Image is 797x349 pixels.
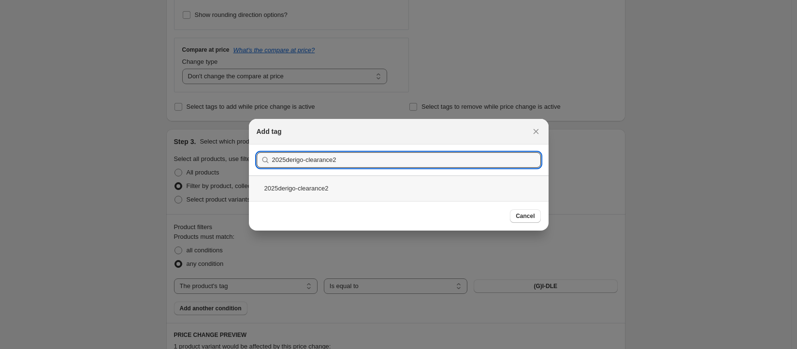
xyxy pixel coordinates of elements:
[529,125,543,138] button: Close
[516,212,535,220] span: Cancel
[510,209,540,223] button: Cancel
[257,127,282,136] h2: Add tag
[272,152,541,168] input: Search tags
[249,175,549,201] div: 2025derigo-clearance2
